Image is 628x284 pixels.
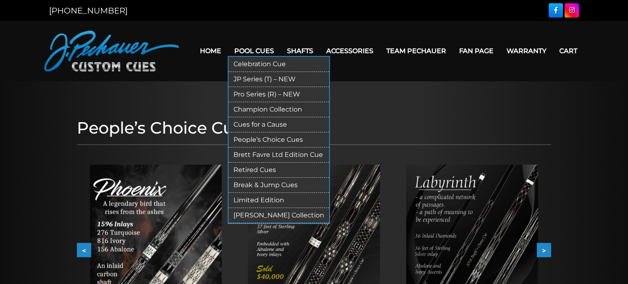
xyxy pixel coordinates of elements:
[537,243,551,257] button: >
[229,132,329,148] a: People’s Choice Cues
[229,57,329,72] a: Celebration Cue
[229,208,329,223] a: [PERSON_NAME] Collection
[380,40,453,61] a: Team Pechauer
[229,163,329,178] a: Retired Cues
[280,40,320,61] a: Shafts
[229,117,329,132] a: Cues for a Cause
[320,40,380,61] a: Accessories
[229,178,329,193] a: Break & Jump Cues
[77,243,91,257] button: <
[553,40,584,61] a: Cart
[193,40,228,61] a: Home
[44,31,179,72] img: Pechauer Custom Cues
[229,87,329,102] a: Pro Series (R) – NEW
[229,148,329,163] a: Brett Favre Ltd Edition Cue
[229,72,329,87] a: JP Series (T) – NEW
[77,118,551,138] h1: People’s Choice Cues
[49,6,128,16] a: [PHONE_NUMBER]
[229,193,329,208] a: Limited Edition
[77,243,551,257] div: Carousel Navigation
[500,40,553,61] a: Warranty
[228,40,280,61] a: Pool Cues
[453,40,500,61] a: Fan Page
[229,102,329,117] a: Champion Collection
